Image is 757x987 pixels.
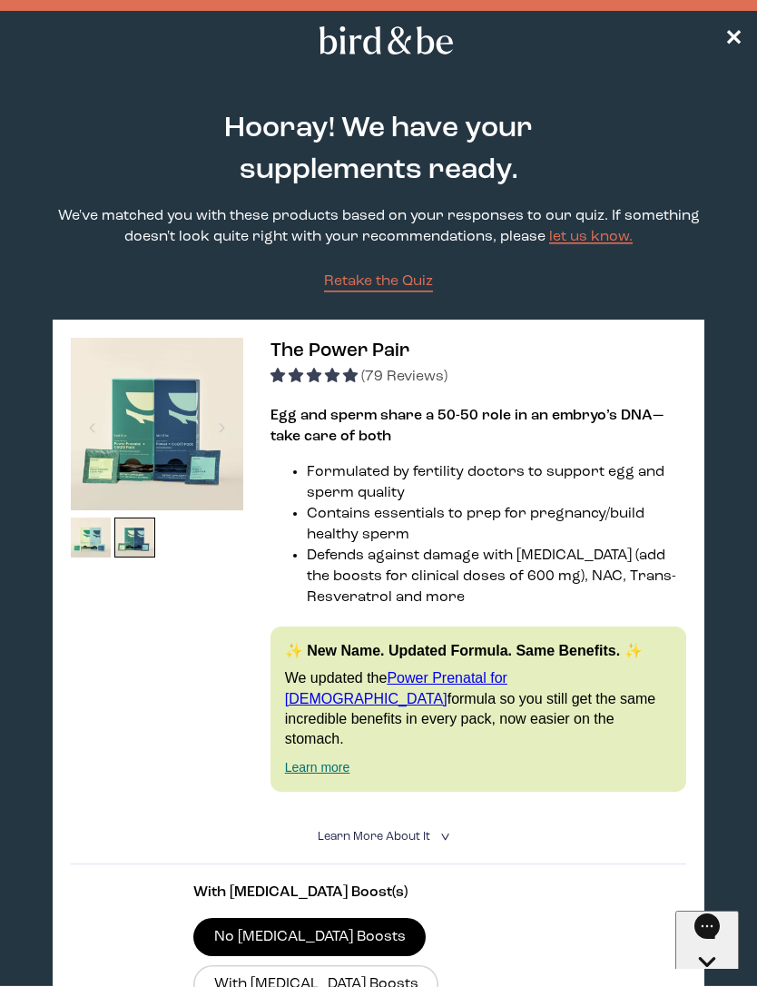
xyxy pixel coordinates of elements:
[193,918,426,956] label: No [MEDICAL_DATA] Boosts
[182,108,574,192] h2: Hooray! We have your supplements ready.
[318,831,430,843] span: Learn More About it
[307,462,687,504] li: Formulated by fertility doctors to support egg and sperm quality
[549,230,633,244] a: let us know.
[114,518,155,558] img: thumbnail image
[324,274,433,289] span: Retake the Quiz
[724,25,742,56] a: ✕
[724,29,742,51] span: ✕
[361,370,447,384] span: (79 Reviews)
[285,760,350,775] a: Learn more
[71,518,112,558] img: thumbnail image
[285,668,673,750] p: We updated the formula so you still get the same incredible benefits in every pack, now easier on...
[285,670,507,706] a: Power Prenatal for [DEMOGRAPHIC_DATA]
[324,271,433,292] a: Retake the Quiz
[307,546,687,608] li: Defends against damage with [MEDICAL_DATA] (add the boosts for clinical doses of 600 mg), NAC, Tr...
[53,206,705,248] p: We've matched you with these products based on your responses to our quiz. If something doesn't l...
[270,370,361,384] span: 4.92 stars
[193,883,563,903] p: With [MEDICAL_DATA] Boost(s)
[71,338,243,510] img: thumbnail image
[307,504,687,546] li: Contains essentials to prep for pregnancy/build healthy sperm
[675,911,739,969] iframe: Gorgias live chat messenger
[270,341,409,360] span: The Power Pair
[318,828,439,845] summary: Learn More About it <
[270,409,664,444] strong: Egg and sperm share a 50-50 role in an embryo’s DNA—take care of both
[435,832,452,842] i: <
[285,643,643,658] strong: ✨ New Name. Updated Formula. Same Benefits. ✨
